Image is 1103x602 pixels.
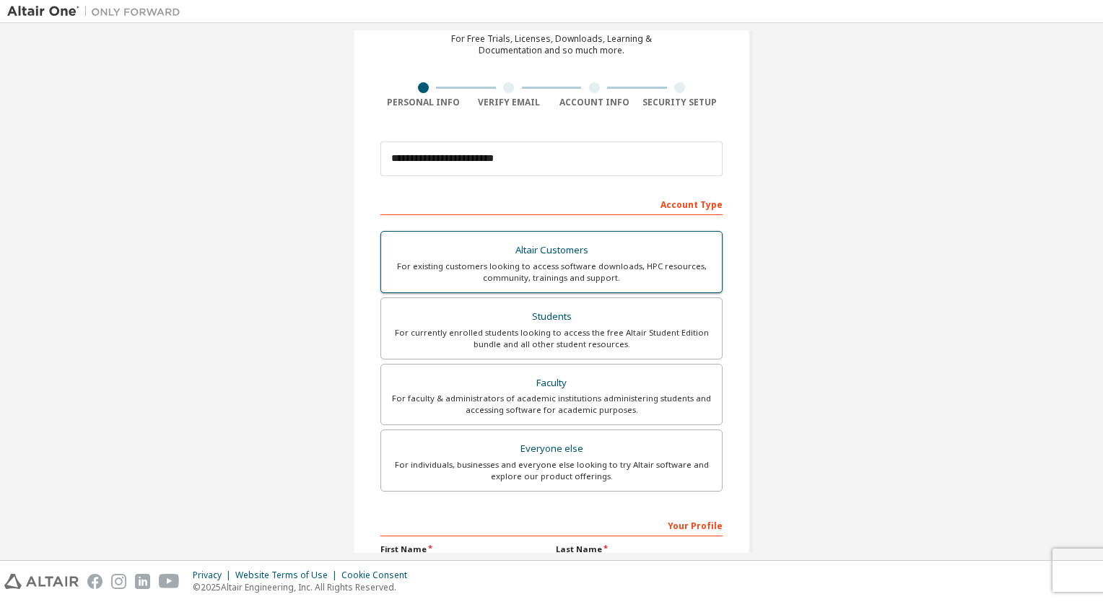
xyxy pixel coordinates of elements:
[390,393,713,416] div: For faculty & administrators of academic institutions administering students and accessing softwa...
[390,240,713,261] div: Altair Customers
[551,97,637,108] div: Account Info
[235,570,341,581] div: Website Terms of Use
[390,307,713,327] div: Students
[193,570,235,581] div: Privacy
[87,574,103,589] img: facebook.svg
[466,97,552,108] div: Verify Email
[390,327,713,350] div: For currently enrolled students looking to access the free Altair Student Edition bundle and all ...
[380,513,723,536] div: Your Profile
[380,192,723,215] div: Account Type
[135,574,150,589] img: linkedin.svg
[4,574,79,589] img: altair_logo.svg
[637,97,723,108] div: Security Setup
[193,581,416,593] p: © 2025 Altair Engineering, Inc. All Rights Reserved.
[111,574,126,589] img: instagram.svg
[390,261,713,284] div: For existing customers looking to access software downloads, HPC resources, community, trainings ...
[556,544,723,555] label: Last Name
[7,4,188,19] img: Altair One
[390,459,713,482] div: For individuals, businesses and everyone else looking to try Altair software and explore our prod...
[341,570,416,581] div: Cookie Consent
[390,439,713,459] div: Everyone else
[380,544,547,555] label: First Name
[390,373,713,393] div: Faculty
[451,33,652,56] div: For Free Trials, Licenses, Downloads, Learning & Documentation and so much more.
[159,574,180,589] img: youtube.svg
[380,97,466,108] div: Personal Info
